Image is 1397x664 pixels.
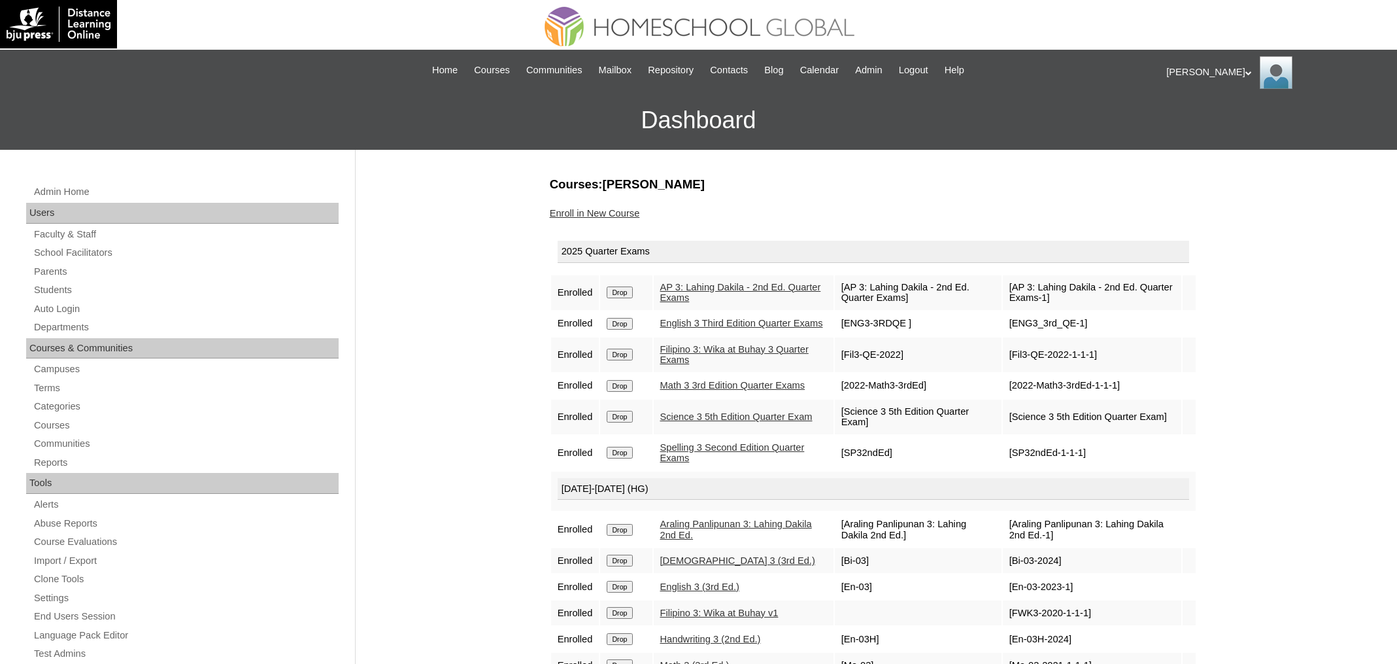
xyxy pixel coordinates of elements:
div: Courses & Communities [26,338,339,359]
a: English 3 (3rd Ed.) [660,582,739,592]
td: [SP32ndEd] [835,436,1001,470]
td: Enrolled [551,436,599,470]
a: Contacts [703,63,754,78]
td: [AP 3: Lahing Dakila - 2nd Ed. Quarter Exams-1] [1003,275,1181,310]
td: Enrolled [551,574,599,599]
input: Drop [607,607,632,619]
td: Enrolled [551,601,599,625]
a: Test Admins [33,646,339,662]
td: [2022-Math3-3rdEd] [835,374,1001,398]
a: Handwriting 3 (2nd Ed.) [660,634,761,644]
span: Calendar [800,63,839,78]
a: Alerts [33,497,339,513]
span: Help [945,63,964,78]
a: AP 3: Lahing Dakila - 2nd Ed. Quarter Exams [660,282,821,304]
a: Enroll in New Course [550,208,640,218]
a: Filipino 3: Wika at Buhay 3 Quarter Exams [660,344,809,366]
input: Drop [607,287,632,298]
td: [En-03H] [835,627,1001,652]
div: Tools [26,473,339,494]
td: [Bi-03-2024] [1003,548,1181,573]
a: Courses [467,63,516,78]
a: Communities [33,436,339,452]
td: [Bi-03] [835,548,1001,573]
input: Drop [607,380,632,392]
a: Abuse Reports [33,515,339,532]
td: Enrolled [551,548,599,573]
input: Drop [607,633,632,645]
a: Repository [641,63,700,78]
input: Drop [607,318,632,330]
input: Drop [607,411,632,423]
a: Clone Tools [33,571,339,587]
a: Categories [33,398,339,415]
td: [ENG3_3rd_QE-1] [1003,311,1181,336]
a: Campuses [33,361,339,377]
a: Math 3 3rd Edition Quarter Exams [660,380,805,391]
a: English 3 Third Edition Quarter Exams [660,318,823,328]
td: [ENG3-3RDQE ] [835,311,1001,336]
td: [AP 3: Lahing Dakila - 2nd Ed. Quarter Exams] [835,275,1001,310]
a: Admin [849,63,889,78]
input: Drop [607,349,632,360]
td: Enrolled [551,311,599,336]
a: Filipino 3: Wika at Buhay v1 [660,608,779,618]
td: [Araling Panlipunan 3: Lahing Dakila 2nd Ed.] [835,512,1001,547]
a: Blog [758,63,790,78]
a: Araling Panlipunan 3: Lahing Dakila 2nd Ed. [660,519,812,540]
span: Repository [648,63,694,78]
a: Logout [892,63,935,78]
a: Auto Login [33,301,339,317]
span: Home [432,63,458,78]
div: [DATE]-[DATE] (HG) [558,478,1189,500]
a: Language Pack Editor [33,627,339,644]
td: [En-03] [835,574,1001,599]
div: 2025 Quarter Exams [558,241,1189,263]
a: Help [938,63,971,78]
a: Spelling 3 Second Edition Quarter Exams [660,442,805,464]
input: Drop [607,581,632,593]
td: [Fil3-QE-2022] [835,338,1001,372]
td: [FWK3-2020-1-1-1] [1003,601,1181,625]
td: Enrolled [551,512,599,547]
td: [SP32ndEd-1-1-1] [1003,436,1181,470]
td: Enrolled [551,627,599,652]
a: Terms [33,380,339,396]
span: Communities [526,63,582,78]
a: Communities [520,63,589,78]
a: Import / Export [33,553,339,569]
td: [Araling Panlipunan 3: Lahing Dakila 2nd Ed.-1] [1003,512,1181,547]
span: Mailbox [599,63,632,78]
a: Science 3 5th Edition Quarter Exam [660,411,813,422]
div: Users [26,203,339,224]
td: Enrolled [551,275,599,310]
td: [En-03H-2024] [1003,627,1181,652]
td: [En-03-2023-1] [1003,574,1181,599]
td: Enrolled [551,374,599,398]
a: Courses [33,417,339,434]
a: [DEMOGRAPHIC_DATA] 3 (3rd Ed.) [660,555,815,566]
a: End Users Session [33,608,339,625]
input: Drop [607,447,632,459]
a: Faculty & Staff [33,226,339,243]
span: Blog [764,63,783,78]
img: Ariane Ebuen [1260,56,1292,89]
a: School Facilitators [33,245,339,261]
td: Enrolled [551,338,599,372]
a: Parents [33,264,339,280]
h3: Dashboard [7,91,1390,150]
span: Admin [855,63,883,78]
td: [Science 3 5th Edition Quarter Exam] [835,400,1001,434]
h3: Courses:[PERSON_NAME] [550,176,1197,193]
a: Mailbox [592,63,639,78]
a: Departments [33,319,339,336]
input: Drop [607,524,632,536]
input: Drop [607,555,632,567]
span: Logout [899,63,928,78]
img: logo-white.png [7,7,110,42]
td: [Science 3 5th Edition Quarter Exam] [1003,400,1181,434]
a: Home [426,63,464,78]
span: Contacts [710,63,748,78]
td: Enrolled [551,400,599,434]
div: [PERSON_NAME] [1166,56,1384,89]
